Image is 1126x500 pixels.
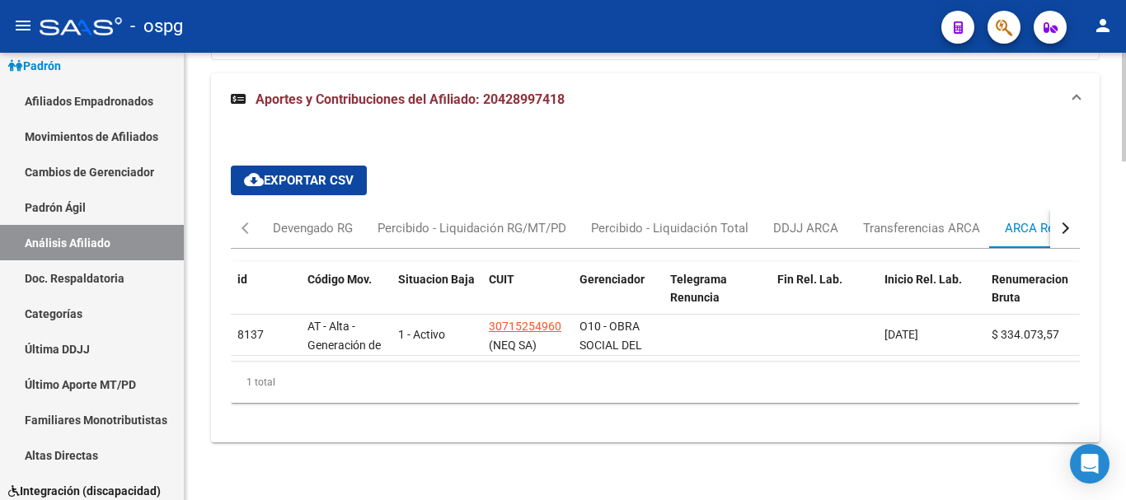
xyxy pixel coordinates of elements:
[670,273,727,305] span: Telegrama Renuncia
[884,273,962,286] span: Inicio Rel. Lab.
[1070,444,1110,484] div: Open Intercom Messenger
[237,273,247,286] span: id
[13,16,33,35] mat-icon: menu
[992,328,1059,341] span: $ 334.073,57
[489,273,514,286] span: CUIT
[211,73,1100,126] mat-expansion-panel-header: Aportes y Contribuciones del Afiliado: 20428997418
[884,328,918,341] span: [DATE]
[231,362,1080,403] div: 1 total
[231,166,367,195] button: Exportar CSV
[237,328,264,341] span: 8137
[8,482,161,500] span: Integración (discapacidad)
[573,262,664,334] datatable-header-cell: Gerenciador
[992,273,1068,305] span: Renumeracion Bruta
[664,262,771,334] datatable-header-cell: Telegrama Renuncia
[398,273,475,286] span: Situacion Baja
[378,219,566,237] div: Percibido - Liquidación RG/MT/PD
[273,219,353,237] div: Devengado RG
[482,262,573,334] datatable-header-cell: CUIT
[777,273,842,286] span: Fin Rel. Lab.
[307,320,381,371] span: AT - Alta - Generación de clave
[985,262,1076,334] datatable-header-cell: Renumeracion Bruta
[392,262,482,334] datatable-header-cell: Situacion Baja
[8,57,61,75] span: Padrón
[878,262,985,334] datatable-header-cell: Inicio Rel. Lab.
[591,219,748,237] div: Percibido - Liquidación Total
[398,328,445,341] span: 1 - Activo
[579,320,642,389] span: O10 - OBRA SOCIAL DEL PERSONAL GRAFICO
[244,173,354,188] span: Exportar CSV
[771,262,878,334] datatable-header-cell: Fin Rel. Lab.
[244,170,264,189] mat-icon: cloud_download
[130,8,183,44] span: - ospg
[489,339,537,352] span: (NEQ SA)
[1093,16,1113,35] mat-icon: person
[773,219,838,237] div: DDJJ ARCA
[256,91,565,107] span: Aportes y Contribuciones del Afiliado: 20428997418
[863,219,980,237] div: Transferencias ARCA
[301,262,392,334] datatable-header-cell: Código Mov.
[231,262,301,334] datatable-header-cell: id
[211,126,1100,442] div: Aportes y Contribuciones del Afiliado: 20428997418
[489,320,561,333] span: 30715254960
[307,273,372,286] span: Código Mov.
[579,273,645,286] span: Gerenciador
